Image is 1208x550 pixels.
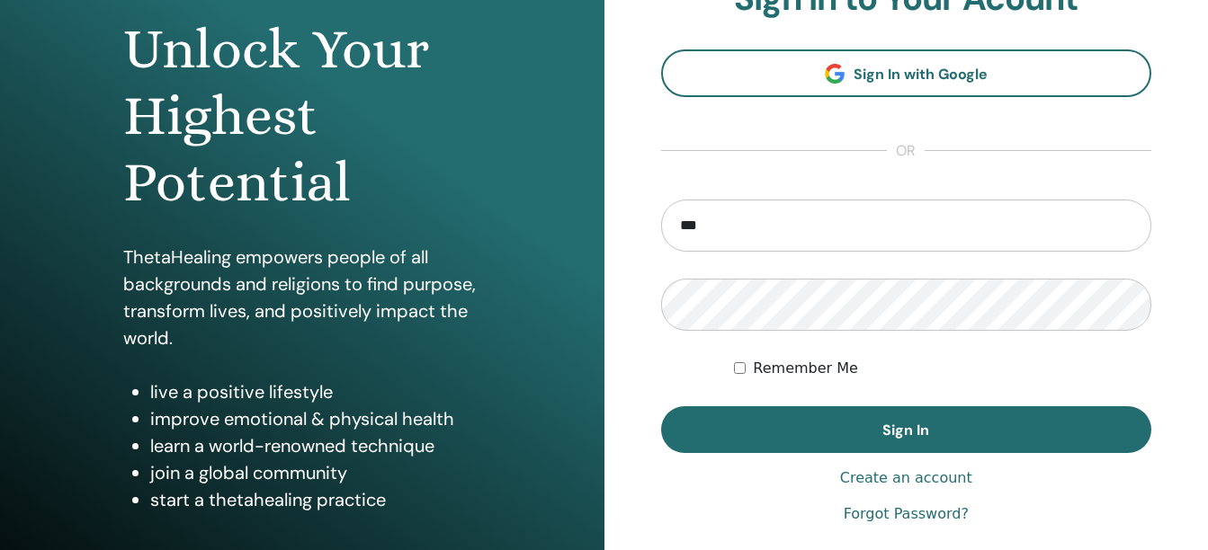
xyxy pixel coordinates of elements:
[887,140,925,162] span: or
[150,432,481,459] li: learn a world-renowned technique
[123,244,481,351] p: ThetaHealing empowers people of all backgrounds and religions to find purpose, transform lives, a...
[753,358,858,379] label: Remember Me
[840,467,972,489] a: Create an account
[150,459,481,486] li: join a global community
[150,486,481,513] li: start a thetahealing practice
[123,16,481,217] h1: Unlock Your Highest Potential
[150,378,481,405] li: live a positive lifestyle
[661,49,1152,97] a: Sign In with Google
[661,406,1152,453] button: Sign In
[882,421,929,439] span: Sign In
[844,503,969,525] a: Forgot Password?
[734,358,1151,379] div: Keep me authenticated indefinitely or until I manually logout
[150,405,481,432] li: improve emotional & physical health
[854,65,988,84] span: Sign In with Google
